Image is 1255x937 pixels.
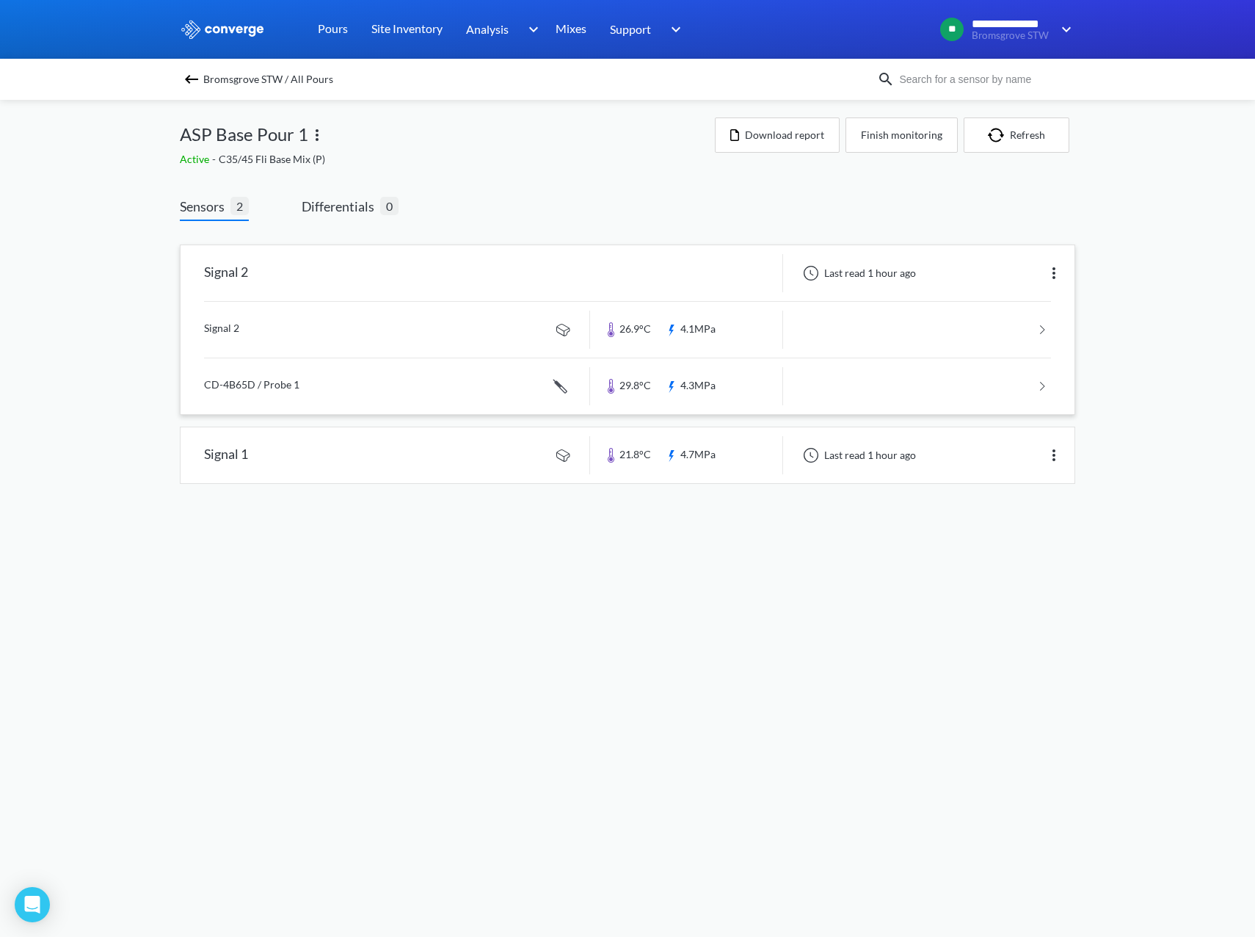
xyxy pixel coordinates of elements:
[302,196,380,217] span: Differentials
[988,128,1010,142] img: icon-refresh.svg
[610,20,651,38] span: Support
[380,197,399,215] span: 0
[180,196,230,217] span: Sensors
[180,20,265,39] img: logo_ewhite.svg
[15,887,50,922] div: Open Intercom Messenger
[661,21,685,38] img: downArrow.svg
[180,151,715,167] div: C35/45 Fli Base Mix (P)
[730,129,739,141] img: icon-file.svg
[183,70,200,88] img: backspace.svg
[895,71,1072,87] input: Search for a sensor by name
[308,126,326,144] img: more.svg
[1052,21,1075,38] img: downArrow.svg
[230,197,249,215] span: 2
[877,70,895,88] img: icon-search.svg
[519,21,542,38] img: downArrow.svg
[795,264,920,282] div: Last read 1 hour ago
[212,153,219,165] span: -
[972,30,1052,41] span: Bromsgrove STW
[1045,446,1063,464] img: more.svg
[466,20,509,38] span: Analysis
[203,69,333,90] span: Bromsgrove STW / All Pours
[180,153,212,165] span: Active
[204,254,248,292] div: Signal 2
[1045,264,1063,282] img: more.svg
[180,120,308,148] span: ASP Base Pour 1
[964,117,1069,153] button: Refresh
[715,117,840,153] button: Download report
[845,117,958,153] button: Finish monitoring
